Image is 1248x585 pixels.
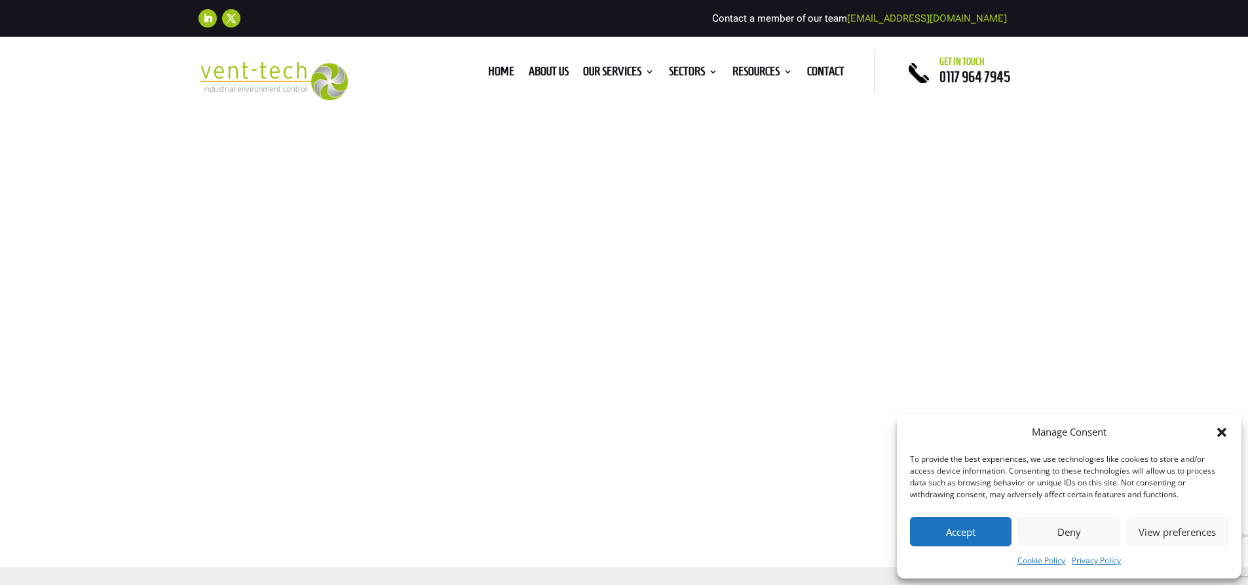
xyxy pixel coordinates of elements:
a: Follow on LinkedIn [199,9,217,28]
a: Home [488,67,514,81]
div: Manage Consent [1032,425,1106,440]
a: Sectors [669,67,718,81]
img: 2023-09-27T08_35_16.549ZVENT-TECH---Clear-background [199,62,349,100]
a: Resources [732,67,793,81]
a: Cookie Policy [1017,553,1065,569]
a: Follow on X [222,9,240,28]
a: [EMAIL_ADDRESS][DOMAIN_NAME] [847,12,1007,24]
div: To provide the best experiences, we use technologies like cookies to store and/or access device i... [910,453,1227,500]
button: View preferences [1127,517,1228,546]
a: Our Services [583,67,654,81]
a: About us [529,67,569,81]
a: Contact [807,67,844,81]
a: 0117 964 7945 [939,69,1010,85]
div: Close dialog [1215,426,1228,439]
button: Accept [910,517,1012,546]
span: Contact a member of our team [712,12,1007,24]
a: Privacy Policy [1072,553,1121,569]
span: Get in touch [939,56,985,67]
button: Deny [1018,517,1120,546]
